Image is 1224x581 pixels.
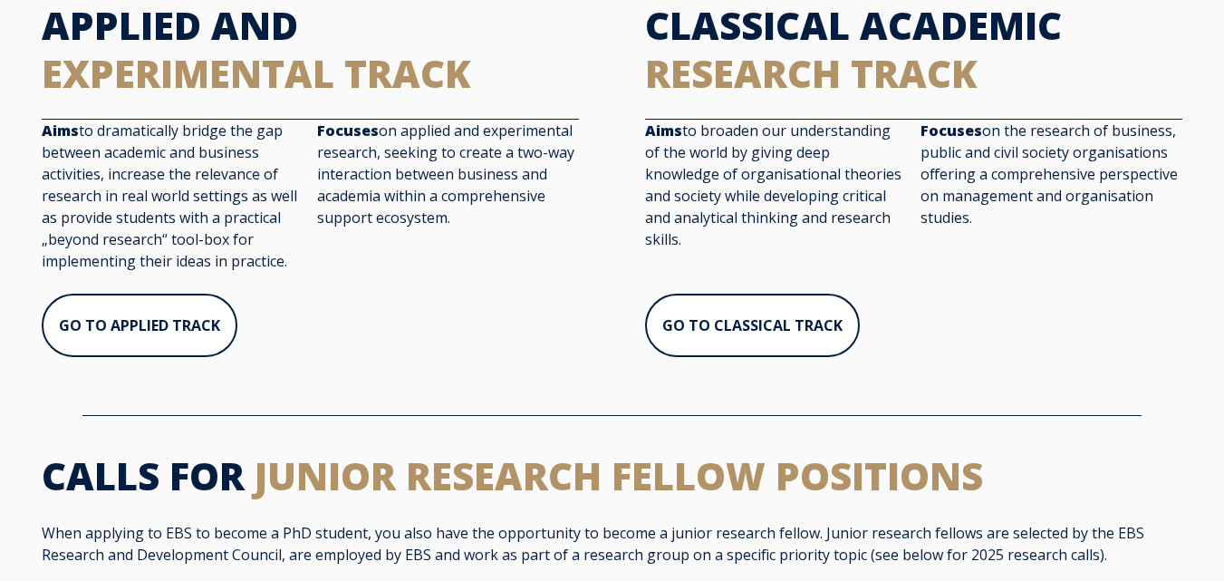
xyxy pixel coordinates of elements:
[645,121,682,140] strong: Aims
[317,121,379,140] strong: Focuses
[645,294,860,357] a: GO TO CLASSICAL TRACK
[42,47,471,99] span: EXPERIMENTAL TRACK
[645,47,978,99] span: RESEARCH TRACK
[255,450,983,501] span: JUNIOR RESEARCH FELLOW POSITIONS
[42,452,1183,500] h2: CALLS FOR
[42,121,79,140] strong: Aims
[920,121,1178,228] span: on the research of business, public and civil society organisations offering a comprehensive pers...
[42,2,579,97] h2: APPLIED AND
[645,121,901,249] span: to broaden our understanding of the world by giving deep knowledge of organisational theories and...
[920,121,982,140] strong: Focuses
[42,522,1183,566] p: When applying to EBS to become a PhD student, you also have the opportunity to become a junior re...
[317,121,574,228] span: on applied and experimental research, seeking to create a two-way interaction between business an...
[42,121,297,271] span: to dramatically bridge the gap between academic and business activities, increase the relevance o...
[645,2,1182,97] h2: CLASSICAL ACADEMIC
[42,294,237,357] a: GO TO APPLIED TRACK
